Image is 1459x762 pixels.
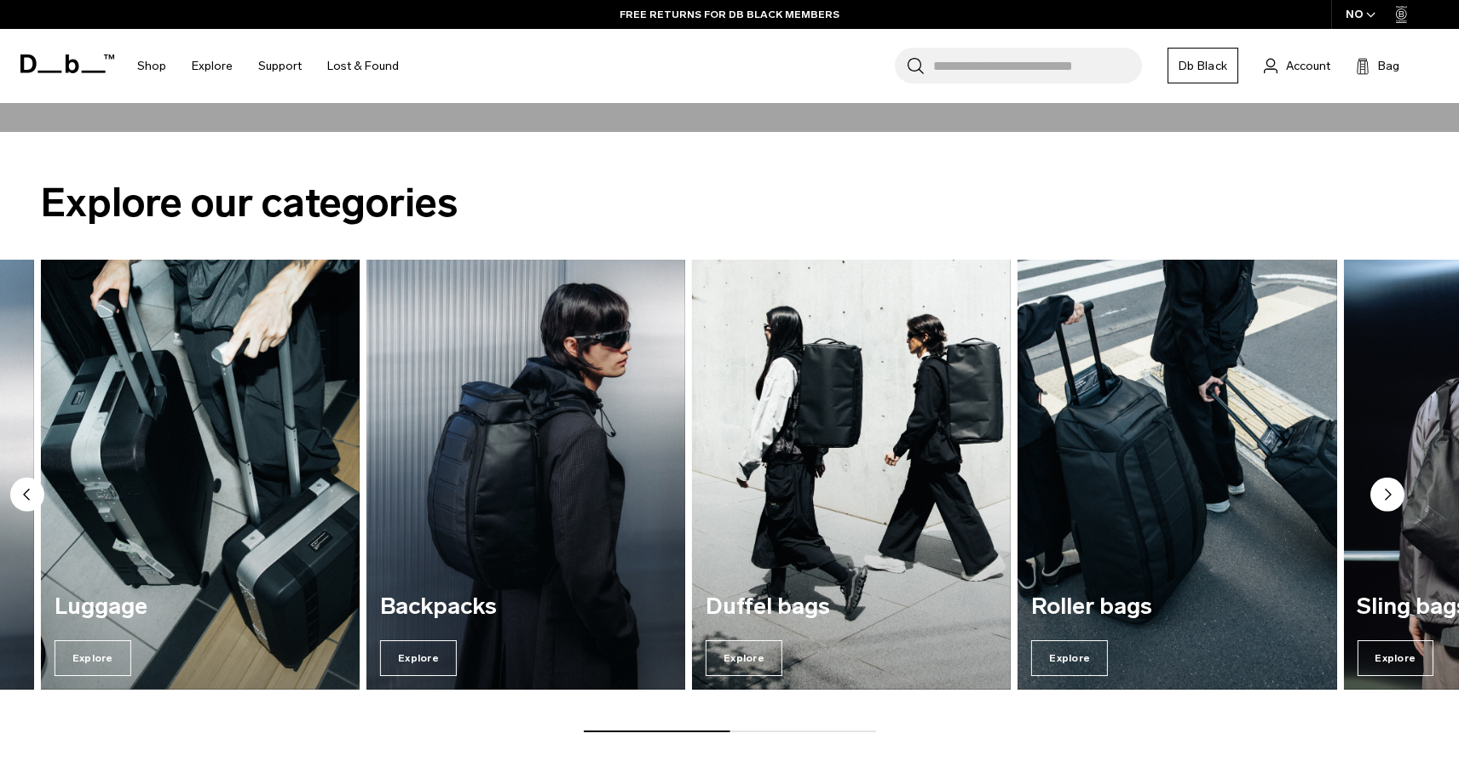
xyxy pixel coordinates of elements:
[380,640,457,676] span: Explore
[55,594,346,620] h3: Luggage
[1168,48,1238,83] a: Db Black
[41,173,1418,233] h2: Explore our categories
[1031,640,1108,676] span: Explore
[706,640,782,676] span: Explore
[41,260,360,690] a: Luggage Explore
[1370,477,1404,514] button: Next slide
[1018,260,1336,690] a: Roller bags Explore
[55,640,131,676] span: Explore
[192,36,233,96] a: Explore
[327,36,399,96] a: Lost & Found
[692,260,1011,690] a: Duffel bags Explore
[366,260,685,690] div: 3 / 7
[1286,57,1330,75] span: Account
[41,260,360,690] div: 2 / 7
[10,477,44,514] button: Previous slide
[137,36,166,96] a: Shop
[1356,55,1399,76] button: Bag
[258,36,302,96] a: Support
[1357,640,1433,676] span: Explore
[124,29,412,103] nav: Main Navigation
[620,7,839,22] a: FREE RETURNS FOR DB BLACK MEMBERS
[1031,594,1323,620] h3: Roller bags
[366,260,685,690] a: Backpacks Explore
[706,594,997,620] h3: Duffel bags
[1018,260,1336,690] div: 5 / 7
[380,594,672,620] h3: Backpacks
[692,260,1011,690] div: 4 / 7
[1264,55,1330,76] a: Account
[1378,57,1399,75] span: Bag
